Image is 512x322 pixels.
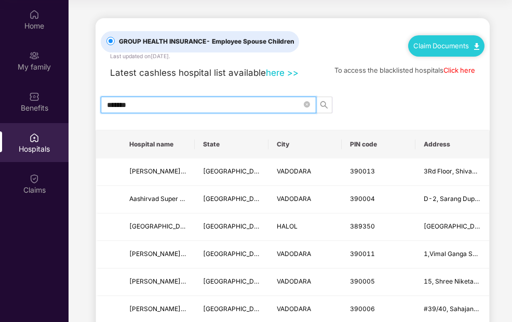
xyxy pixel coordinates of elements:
img: svg+xml;base64,PHN2ZyB3aWR0aD0iMjAiIGhlaWdodD0iMjAiIHZpZXdCb3g9IjAgMCAyMCAyMCIgZmlsbD0ibm9uZSIgeG... [29,50,39,61]
td: 15, Shree Niketan Society, Next to Jetalpur Bridge [415,269,489,296]
span: [GEOGRAPHIC_DATA] [203,250,268,258]
th: Hospital name [121,130,195,158]
span: 389350 [350,222,375,230]
span: VADODARA [277,195,311,203]
a: Claim Documents [413,42,479,50]
span: [PERSON_NAME] Nursing Home [129,305,224,313]
td: VADODARA [268,241,342,269]
td: Gujarat [195,269,268,296]
span: 390011 [350,250,375,258]
td: VADODARA [268,186,342,213]
span: HALOL [277,222,298,230]
span: Hospital name [129,140,186,149]
td: Aashirvad Super Speciality Children Hospital [121,186,195,213]
span: 390005 [350,277,375,285]
td: D-2, Sarang Duplex, Opp. Spandan Hospital, Sindhwai Mata Road, Office No. 4, Pratap Nagar [415,186,489,213]
span: close-circle [304,100,310,110]
a: Click here [443,66,475,74]
td: Gujarat [195,213,268,241]
span: [GEOGRAPHIC_DATA][MEDICAL_DATA] [129,222,246,230]
img: svg+xml;base64,PHN2ZyBpZD0iSG9zcGl0YWxzIiB4bWxucz0iaHR0cDovL3d3dy53My5vcmcvMjAwMC9zdmciIHdpZHRoPS... [29,132,39,143]
span: 3Rd Floor, Shivabhi Luxuria [424,167,505,175]
td: Gujarat [195,186,268,213]
span: Address [424,140,481,149]
span: 390013 [350,167,375,175]
td: 3Rd Floor, Shivabhi Luxuria [415,158,489,186]
span: [GEOGRAPHIC_DATA] [203,222,268,230]
td: Shree Chimanbhai Patel Orthopaedic Hospital [121,269,195,296]
td: Shreeji Hospital [121,158,195,186]
td: Krupalu Shopping Center, Gaushala Building, Vadodara Road [415,213,489,241]
td: Halol Hospital And ICU [121,213,195,241]
span: [GEOGRAPHIC_DATA] [203,305,268,313]
button: search [316,97,332,113]
td: Gujarat [195,158,268,186]
span: GROUP HEALTH INSURANCE [115,37,299,47]
img: svg+xml;base64,PHN2ZyBpZD0iQ2xhaW0iIHhtbG5zPSJodHRwOi8vd3d3LnczLm9yZy8yMDAwL3N2ZyIgd2lkdGg9IjIwIi... [29,173,39,184]
th: PIN code [342,130,415,158]
span: [GEOGRAPHIC_DATA] [203,195,268,203]
img: svg+xml;base64,PHN2ZyB4bWxucz0iaHR0cDovL3d3dy53My5vcmcvMjAwMC9zdmciIHdpZHRoPSIxMC40IiBoZWlnaHQ9Ij... [474,43,479,50]
th: City [268,130,342,158]
span: [GEOGRAPHIC_DATA] [203,167,268,175]
span: VADODARA [277,305,311,313]
span: search [316,101,332,109]
span: Latest cashless hospital list available [110,68,266,78]
span: 390006 [350,305,375,313]
td: VADODARA [268,158,342,186]
td: VADODARA [268,269,342,296]
span: Aashirvad Super Speciality Children Hospital [129,195,261,203]
span: [PERSON_NAME] [GEOGRAPHIC_DATA] [129,277,247,285]
th: Address [415,130,489,158]
span: 390004 [350,195,375,203]
td: HALOL [268,213,342,241]
td: 1,Vimal Ganga Society,Opp.Shree Vraj Hospital,Tulsidham-Gidc Road [415,241,489,269]
div: Last updated on [DATE] . [110,52,170,61]
span: VADODARA [277,277,311,285]
span: [PERSON_NAME] Super Speciality Hospital [129,250,256,258]
th: State [195,130,268,158]
td: Devpushp Super Speciality Hospital [121,241,195,269]
span: To access the blacklisted hospitals [334,66,443,74]
span: VADODARA [277,167,311,175]
a: here >> [266,68,299,78]
span: close-circle [304,101,310,108]
img: svg+xml;base64,PHN2ZyBpZD0iQmVuZWZpdHMiIHhtbG5zPSJodHRwOi8vd3d3LnczLm9yZy8yMDAwL3N2ZyIgd2lkdGg9Ij... [29,91,39,102]
span: - Employee Spouse Children [206,37,294,45]
span: [PERSON_NAME][GEOGRAPHIC_DATA] [129,167,246,175]
img: svg+xml;base64,PHN2ZyBpZD0iSG9tZSIgeG1sbnM9Imh0dHA6Ly93d3cudzMub3JnLzIwMDAvc3ZnIiB3aWR0aD0iMjAiIG... [29,9,39,20]
span: [GEOGRAPHIC_DATA] [203,277,268,285]
td: Gujarat [195,241,268,269]
span: VADODARA [277,250,311,258]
